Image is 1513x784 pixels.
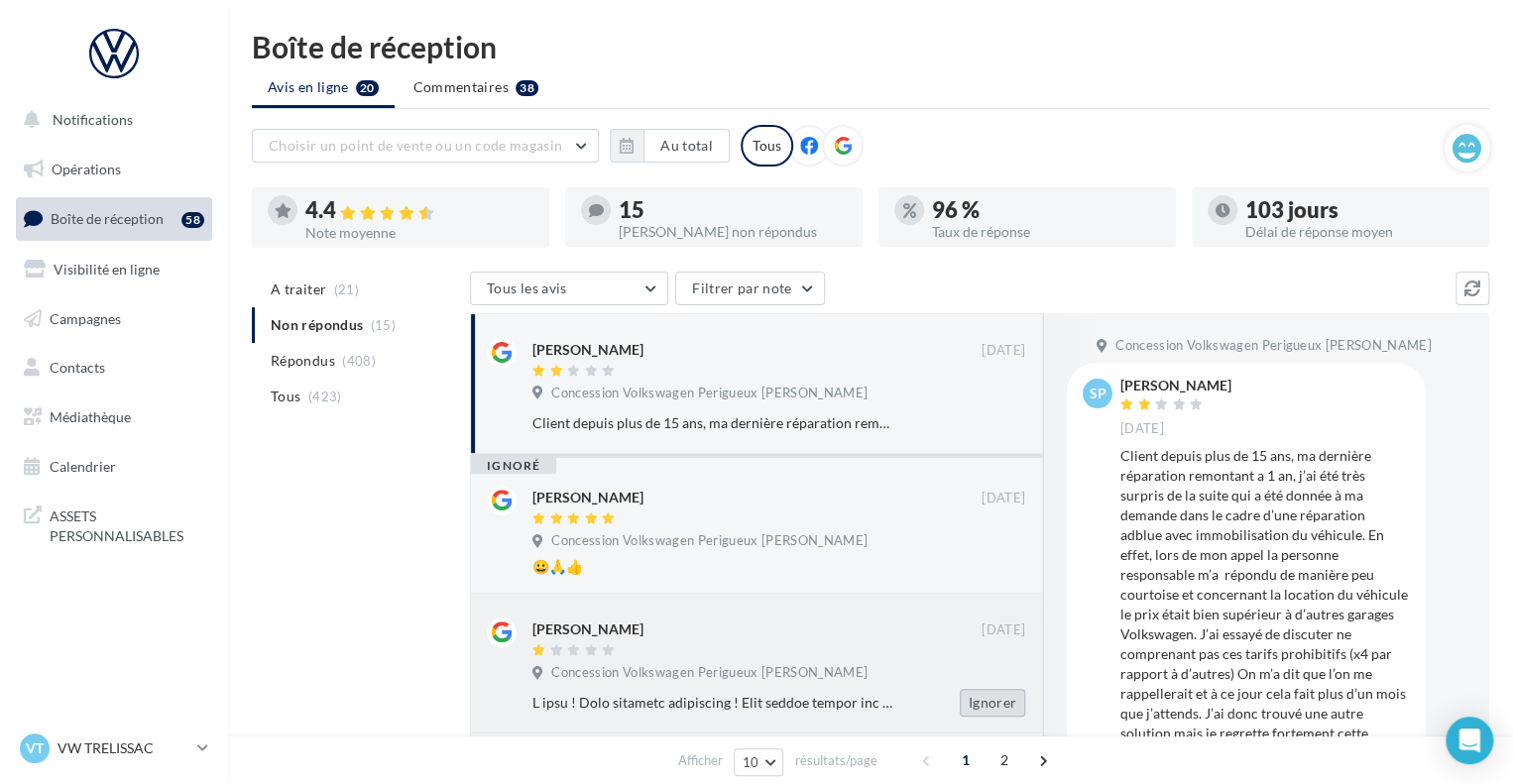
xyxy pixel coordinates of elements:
[12,347,216,389] a: Contacts
[58,738,189,758] p: VW TRELISSAC
[50,408,131,425] span: Médiathèque
[516,80,538,96] div: 38
[982,490,1025,507] span: [DATE]
[1115,337,1432,355] span: Concession Volkswagen Perigueux [PERSON_NAME]
[12,99,208,141] button: Notifications
[54,261,160,278] span: Visibilité en ligne
[982,342,1025,360] span: [DATE]
[51,210,164,227] span: Boîte de réception
[932,199,1160,221] div: 96 %
[551,664,868,682] span: Concession Volkswagen Perigueux [PERSON_NAME]
[413,77,509,97] span: Commentaires
[252,32,1489,61] div: Boîte de réception
[308,389,342,404] span: (423)
[305,226,533,240] div: Note moyenne
[619,199,847,221] div: 15
[532,619,643,639] div: [PERSON_NAME]
[1120,420,1164,438] span: [DATE]
[741,125,793,167] div: Tous
[470,272,668,305] button: Tous les avis
[487,280,567,296] span: Tous les avis
[305,199,533,222] div: 4.4
[471,458,556,474] div: ignoré
[12,495,216,553] a: ASSETS PERSONNALISABLES
[1446,717,1493,764] div: Open Intercom Messenger
[26,738,44,758] span: VT
[271,351,335,371] span: Répondus
[532,413,896,433] div: Client depuis plus de 15 ans, ma dernière réparation remontant a 1 an, j’ai été très surpris de l...
[50,503,204,545] span: ASSETS PERSONNALISABLES
[334,281,359,297] span: (21)
[53,111,133,128] span: Notifications
[743,754,759,770] span: 10
[16,729,212,767] a: VT VW TRELISSAC
[551,385,868,402] span: Concession Volkswagen Perigueux [PERSON_NAME]
[342,353,376,369] span: (408)
[12,298,216,340] a: Campagnes
[734,748,784,776] button: 10
[960,689,1025,717] button: Ignorer
[12,249,216,290] a: Visibilité en ligne
[1245,225,1473,239] div: Délai de réponse moyen
[252,129,599,163] button: Choisir un point de vente ou un code magasin
[12,149,216,190] a: Opérations
[50,359,105,376] span: Contacts
[532,340,643,360] div: [PERSON_NAME]
[982,621,1025,639] span: [DATE]
[12,396,216,438] a: Médiathèque
[1245,199,1473,221] div: 103 jours
[12,197,216,240] a: Boîte de réception58
[551,532,868,550] span: Concession Volkswagen Perigueux [PERSON_NAME]
[794,751,876,770] span: résultats/page
[271,280,326,299] span: A traiter
[269,137,562,154] span: Choisir un point de vente ou un code magasin
[52,161,121,177] span: Opérations
[989,744,1020,776] span: 2
[12,446,216,488] a: Calendrier
[932,225,1160,239] div: Taux de réponse
[619,225,847,239] div: [PERSON_NAME] non répondus
[181,212,204,228] div: 58
[1120,379,1231,392] div: [PERSON_NAME]
[1090,384,1106,403] span: sp
[532,693,896,713] div: L ipsu ! Dolo sitametc adipiscing ! Elit seddoe tempor inc utla etdol. Ma aliquae admi v quisnost...
[610,129,730,163] button: Au total
[50,309,121,326] span: Campagnes
[675,272,825,305] button: Filtrer par note
[271,387,300,406] span: Tous
[678,751,723,770] span: Afficher
[643,129,730,163] button: Au total
[532,488,643,507] div: [PERSON_NAME]
[950,744,982,776] span: 1
[50,458,116,475] span: Calendrier
[532,557,1025,577] div: 😀🙏👍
